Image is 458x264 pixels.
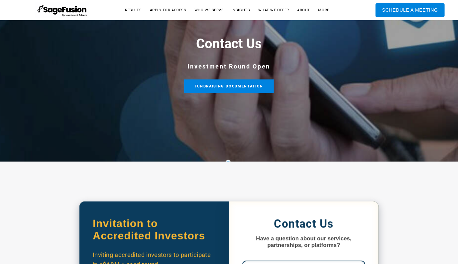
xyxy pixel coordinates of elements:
[225,5,257,15] a: Insights
[118,5,148,15] a: Results
[196,36,262,52] font: Contact Us
[242,235,365,249] div: Have a question about our services, partnerships, or platforms?
[312,5,340,15] a: more...
[252,5,296,15] a: What We Offer
[291,5,317,15] a: About
[188,63,271,70] font: Investment Round Open​
[143,5,193,15] a: Apply for Access
[184,79,274,93] a: FundRaising Documentation
[93,217,216,242] h3: Invitation to Accredited Investors
[188,5,230,15] a: Who We Serve
[36,2,89,18] img: SageFusion | Intelligent Investment Management
[274,217,334,231] h2: Contact Us
[376,3,445,17] a: Schedule A Meeting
